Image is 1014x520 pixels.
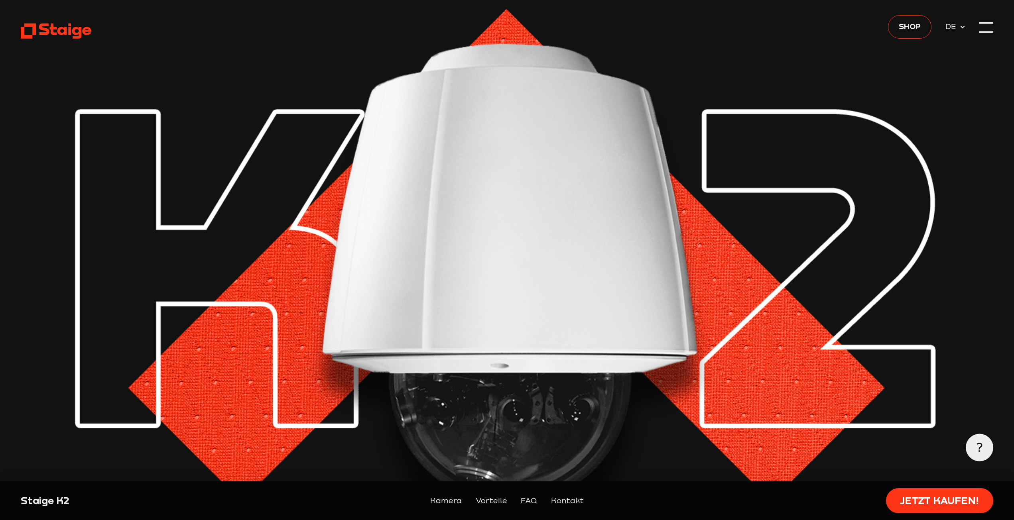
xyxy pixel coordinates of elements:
[551,494,584,506] a: Kontakt
[430,494,462,506] a: Kamera
[886,488,993,513] a: Jetzt kaufen!
[521,494,537,506] a: FAQ
[21,494,256,508] div: Staige K2
[888,15,931,38] a: Shop
[476,494,507,506] a: Vorteile
[899,20,921,32] span: Shop
[945,20,959,32] span: DE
